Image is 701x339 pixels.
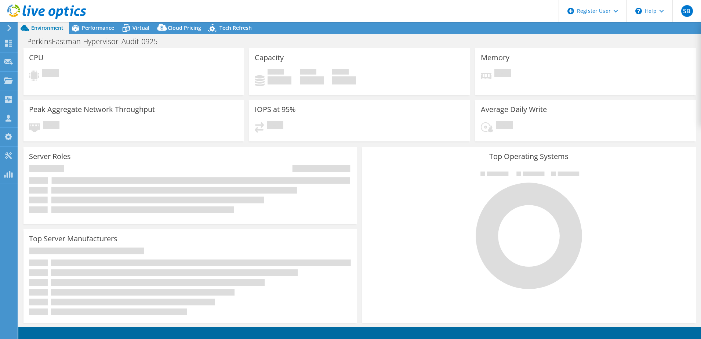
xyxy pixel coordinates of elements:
[300,76,324,84] h4: 0 GiB
[494,69,511,79] span: Pending
[255,105,296,113] h3: IOPS at 95%
[132,24,149,31] span: Virtual
[168,24,201,31] span: Cloud Pricing
[29,152,71,161] h3: Server Roles
[267,121,283,131] span: Pending
[29,105,155,113] h3: Peak Aggregate Network Throughput
[42,69,59,79] span: Pending
[29,54,44,62] h3: CPU
[681,5,693,17] span: SB
[219,24,252,31] span: Tech Refresh
[268,69,284,76] span: Used
[31,24,63,31] span: Environment
[24,37,169,46] h1: PerkinsEastman-Hypervisor_Audit-0925
[268,76,291,84] h4: 0 GiB
[300,69,316,76] span: Free
[43,121,59,131] span: Pending
[332,76,356,84] h4: 0 GiB
[481,105,547,113] h3: Average Daily Write
[368,152,690,161] h3: Top Operating Systems
[332,69,349,76] span: Total
[29,235,117,243] h3: Top Server Manufacturers
[481,54,509,62] h3: Memory
[82,24,114,31] span: Performance
[255,54,284,62] h3: Capacity
[635,8,642,14] svg: \n
[496,121,513,131] span: Pending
